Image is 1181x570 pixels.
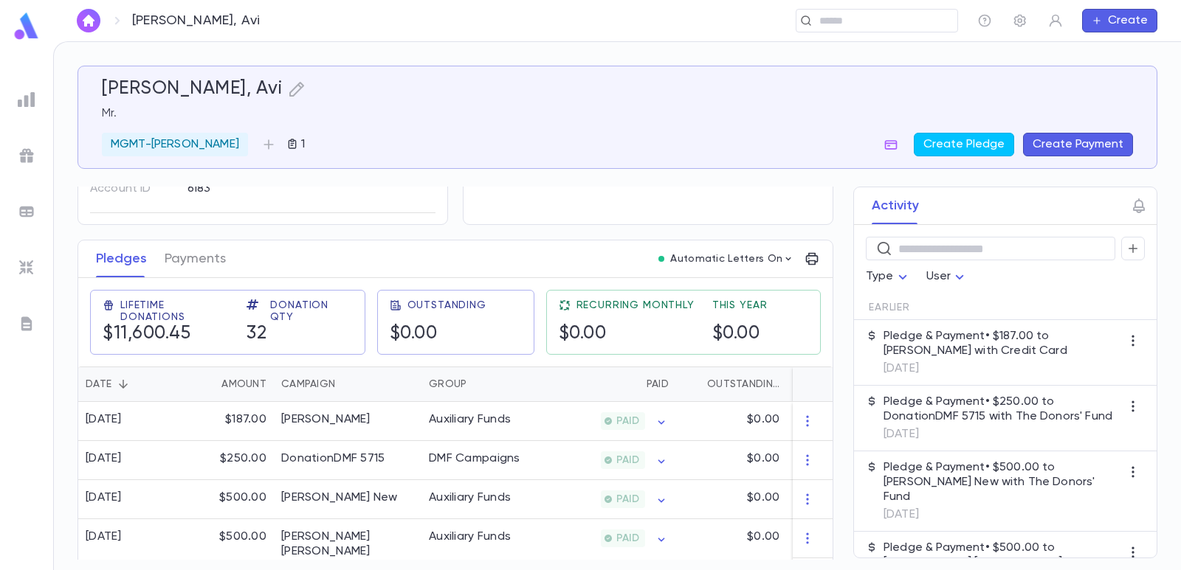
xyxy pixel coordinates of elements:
[86,366,111,402] div: Date
[18,91,35,108] img: reports_grey.c525e4749d1bce6a11f5fe2a8de1b229.svg
[866,271,894,282] span: Type
[1082,9,1157,32] button: Create
[18,147,35,164] img: campaigns_grey.99e729a5f7ee94e3726e6486bddda8f1.svg
[884,395,1121,424] p: Pledge & Payment • $250.00 to DonationDMF 5715 with The Donors' Fund
[270,299,352,323] span: Donation Qty
[747,412,779,427] p: $0.00
[111,372,135,396] button: Sort
[421,366,532,402] div: Group
[281,529,414,559] div: Keren Dov Yehuda
[884,427,1121,442] p: [DATE]
[787,402,875,441] div: 1
[86,529,122,544] div: [DATE]
[178,519,274,570] div: $500.00
[96,240,147,277] button: Pledges
[178,402,274,441] div: $187.00
[872,187,919,224] button: Activity
[466,372,490,396] button: Sort
[281,366,335,402] div: Campaign
[103,323,190,345] h5: $11,600.45
[198,372,221,396] button: Sort
[281,412,371,427] div: Gluck
[298,137,305,152] p: 1
[187,177,383,199] div: 6183
[684,372,707,396] button: Sort
[914,133,1014,156] button: Create Pledge
[178,366,274,402] div: Amount
[532,366,676,402] div: Paid
[390,323,438,345] h5: $0.00
[102,78,282,100] h5: [PERSON_NAME], Avi
[787,519,875,570] div: 1
[707,366,779,402] div: Outstanding
[926,271,951,282] span: User
[866,263,912,291] div: Type
[610,415,645,427] span: PAID
[884,329,1121,358] p: Pledge & Payment • $187.00 to [PERSON_NAME] with Credit Card
[18,315,35,333] img: letters_grey.7941b92b52307dd3b8a917253454ce1c.svg
[884,361,1121,376] p: [DATE]
[18,259,35,277] img: imports_grey.530a8a0e642e233f2baf0ef88e8c9fcb.svg
[429,412,511,427] div: Auxiliary Funds
[869,302,910,313] span: Earlier
[280,133,311,156] button: 1
[884,507,1121,522] p: [DATE]
[86,490,122,505] div: [DATE]
[712,323,760,345] h5: $0.00
[647,366,669,402] div: Paid
[884,460,1121,504] p: Pledge & Payment • $500.00 to [PERSON_NAME] New with The Donors' Fund
[407,299,486,311] span: Outstanding
[670,253,782,265] p: Automatic Letters On
[132,13,260,29] p: [PERSON_NAME], Avi
[787,480,875,519] div: 1
[78,366,178,402] div: Date
[653,248,800,269] button: Automatic Letters On
[623,372,647,396] button: Sort
[559,323,607,345] h5: $0.00
[747,490,779,505] p: $0.00
[787,366,875,402] div: Installments
[747,529,779,544] p: $0.00
[281,490,398,505] div: Eckstein New
[12,12,41,41] img: logo
[1023,133,1133,156] button: Create Payment
[926,263,969,291] div: User
[102,133,248,156] div: MGMT-[PERSON_NAME]
[610,493,645,505] span: PAID
[90,177,175,201] p: Account ID
[747,451,779,466] p: $0.00
[712,299,768,311] span: This Year
[120,299,229,323] span: Lifetime Donations
[247,323,266,345] h5: 32
[610,532,645,544] span: PAID
[281,451,385,466] div: DonationDMF 5715
[111,137,239,152] p: MGMT-[PERSON_NAME]
[787,441,875,480] div: 1
[178,480,274,519] div: $500.00
[576,299,695,311] span: Recurring Monthly
[429,490,511,505] div: Auxiliary Funds
[80,15,97,27] img: home_white.a664292cf8c1dea59945f0da9f25487c.svg
[86,412,122,427] div: [DATE]
[221,366,266,402] div: Amount
[274,366,421,402] div: Campaign
[86,451,122,466] div: [DATE]
[429,529,511,544] div: Auxiliary Funds
[429,366,466,402] div: Group
[178,441,274,480] div: $250.00
[610,454,645,466] span: PAID
[335,372,359,396] button: Sort
[165,240,226,277] button: Payments
[18,203,35,220] img: batches_grey.339ca447c9d9533ef1741baa751efc33.svg
[429,451,520,466] div: DMF Campaigns
[676,366,787,402] div: Outstanding
[102,106,1133,121] p: Mr.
